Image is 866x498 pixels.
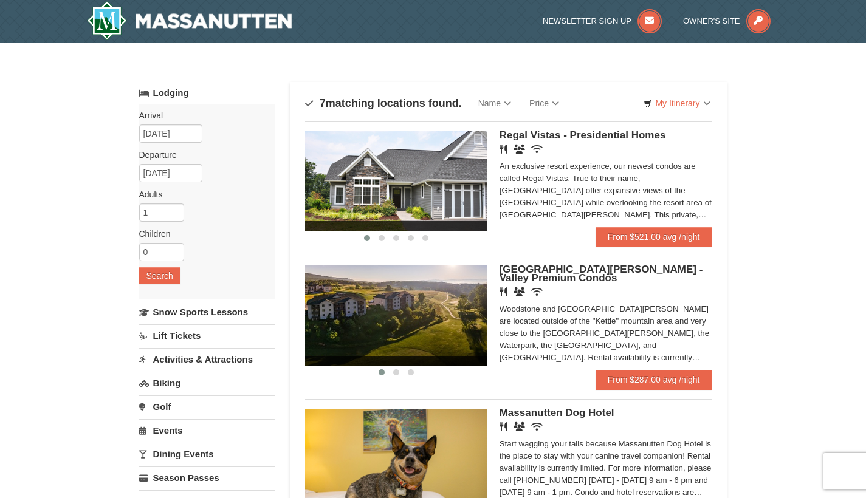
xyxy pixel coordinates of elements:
[500,407,614,418] span: Massanutten Dog Hotel
[139,419,275,442] a: Events
[139,149,266,161] label: Departure
[139,324,275,347] a: Lift Tickets
[514,145,525,154] i: Banquet Facilities
[139,395,275,418] a: Golf
[500,303,712,364] div: Woodstone and [GEOGRAPHIC_DATA][PERSON_NAME] are located outside of the "Kettle" mountain area an...
[139,466,275,489] a: Season Passes
[500,287,507,296] i: Restaurant
[543,16,631,26] span: Newsletter Sign Up
[87,1,292,40] img: Massanutten Resort Logo
[636,94,718,112] a: My Itinerary
[500,422,507,431] i: Restaurant
[531,287,543,296] i: Wireless Internet (free)
[139,267,180,284] button: Search
[531,422,543,431] i: Wireless Internet (free)
[596,370,712,389] a: From $287.00 avg /night
[543,16,662,26] a: Newsletter Sign Up
[520,91,568,115] a: Price
[320,97,326,109] span: 7
[139,443,275,465] a: Dining Events
[139,372,275,394] a: Biking
[139,228,266,240] label: Children
[596,227,712,247] a: From $521.00 avg /night
[139,82,275,104] a: Lodging
[139,109,266,121] label: Arrival
[514,287,525,296] i: Banquet Facilities
[500,129,666,141] span: Regal Vistas - Presidential Homes
[139,348,275,370] a: Activities & Attractions
[683,16,771,26] a: Owner's Site
[683,16,740,26] span: Owner's Site
[531,145,543,154] i: Wireless Internet (free)
[139,188,266,200] label: Adults
[500,145,507,154] i: Restaurant
[514,422,525,431] i: Banquet Facilities
[469,91,520,115] a: Name
[500,160,712,221] div: An exclusive resort experience, our newest condos are called Regal Vistas. True to their name, [G...
[139,301,275,323] a: Snow Sports Lessons
[500,264,703,284] span: [GEOGRAPHIC_DATA][PERSON_NAME] - Valley Premium Condos
[305,97,462,109] h4: matching locations found.
[87,1,292,40] a: Massanutten Resort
